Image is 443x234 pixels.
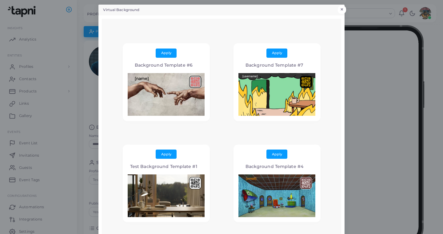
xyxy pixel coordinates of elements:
[238,164,310,169] h4: Background Template #4
[156,49,177,58] button: Apply
[266,150,287,159] button: Apply
[128,174,205,217] img: 58136554b9995556829ab4123504f8d850ba55f4e702aa622a6879df0f109081.png
[103,7,139,13] h5: Virtual Background
[272,152,282,156] span: Apply
[128,73,205,116] img: f478ac29fbc3326f4241d6b4478b956e436c13a4c8f2b8654e6d5578a3eafc7c.png
[338,6,346,14] button: Close
[156,150,177,159] button: Apply
[128,63,200,68] h4: Background Template #6
[238,73,315,116] img: 5a00bb6802096072f6ca03b41fa57871ef9cc8d60809744eea3897c469c70fff.png
[128,164,200,169] h4: Test Background Template #1
[238,174,315,217] img: d6b9be38aacd02a320324d519795a36f77cfe15ec2cef64a5b60d32621adf807.png
[161,51,171,55] span: Apply
[266,49,287,58] button: Apply
[161,152,171,156] span: Apply
[272,51,282,55] span: Apply
[238,63,310,68] h4: Background Template #7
